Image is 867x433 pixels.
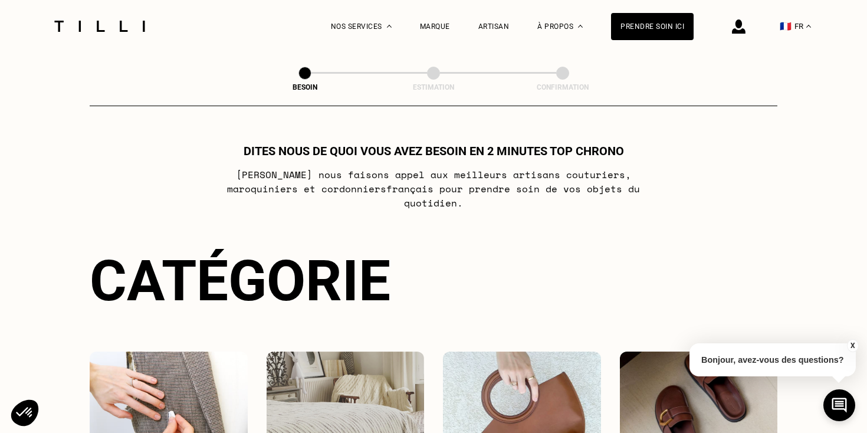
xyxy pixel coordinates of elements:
div: Confirmation [504,83,622,91]
p: Bonjour, avez-vous des questions? [689,343,856,376]
h1: Dites nous de quoi vous avez besoin en 2 minutes top chrono [244,144,624,158]
a: Prendre soin ici [611,13,694,40]
img: icône connexion [732,19,746,34]
a: Artisan [478,22,510,31]
p: [PERSON_NAME] nous faisons appel aux meilleurs artisans couturiers , maroquiniers et cordonniers ... [200,168,668,210]
img: Menu déroulant [387,25,392,28]
img: Logo du service de couturière Tilli [50,21,149,32]
img: menu déroulant [806,25,811,28]
div: Catégorie [90,248,777,314]
div: Besoin [246,83,364,91]
img: Menu déroulant à propos [578,25,583,28]
div: Estimation [375,83,492,91]
button: X [846,339,858,352]
span: 🇫🇷 [780,21,792,32]
a: Marque [420,22,450,31]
